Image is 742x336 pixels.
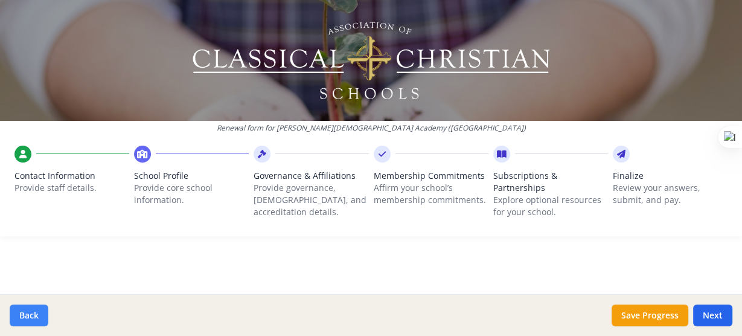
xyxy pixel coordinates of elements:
[10,305,48,326] button: Back
[254,170,368,182] span: Governance & Affiliations
[374,182,488,206] p: Affirm your school’s membership commitments.
[14,170,129,182] span: Contact Information
[613,170,728,182] span: Finalize
[493,194,608,218] p: Explore optional resources for your school.
[190,18,552,103] img: Logo
[254,182,368,218] p: Provide governance, [DEMOGRAPHIC_DATA], and accreditation details.
[134,170,249,182] span: School Profile
[612,305,688,326] button: Save Progress
[134,182,249,206] p: Provide core school information.
[613,182,728,206] p: Review your answers, submit, and pay.
[374,170,488,182] span: Membership Commitments
[493,170,608,194] span: Subscriptions & Partnerships
[693,305,732,326] button: Next
[14,182,129,194] p: Provide staff details.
